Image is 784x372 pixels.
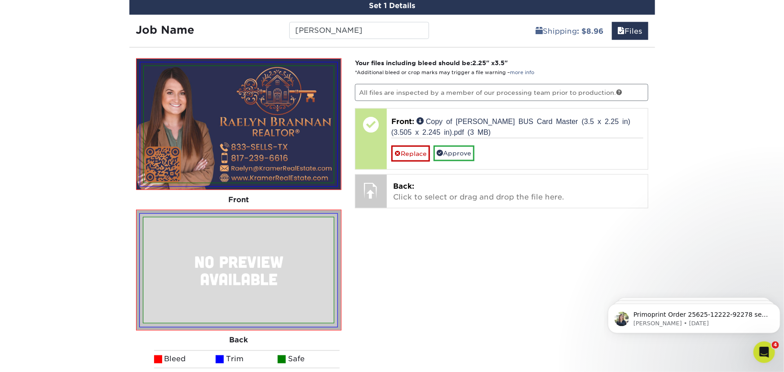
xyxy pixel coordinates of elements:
[536,27,543,35] span: shipping
[136,331,342,350] div: Back
[612,22,648,40] a: Files
[355,59,508,66] strong: Your files including bleed should be: " x "
[434,146,474,161] a: Approve
[391,117,630,135] a: Copy of [PERSON_NAME] BUS Card Master (3.5 x 2.25 in) (3.505 x 2.245 in).pdf (3 MB)
[355,84,648,101] p: All files are inspected by a member of our processing team prior to production.
[495,59,505,66] span: 3.5
[136,23,195,36] strong: Job Name
[289,22,429,39] input: Enter a job name
[154,350,216,368] li: Bleed
[618,27,625,35] span: files
[391,117,414,126] span: Front:
[216,350,278,368] li: Trim
[604,285,784,348] iframe: Intercom notifications message
[510,70,534,75] a: more info
[530,22,610,40] a: Shipping: $8.96
[136,190,342,210] div: Front
[472,59,486,66] span: 2.25
[278,350,340,368] li: Safe
[772,341,779,349] span: 4
[577,27,604,35] b: : $8.96
[393,182,414,190] span: Back:
[355,70,534,75] small: *Additional bleed or crop marks may trigger a file warning –
[391,146,430,161] a: Replace
[393,181,642,203] p: Click to select or drag and drop the file here.
[753,341,775,363] iframe: Intercom live chat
